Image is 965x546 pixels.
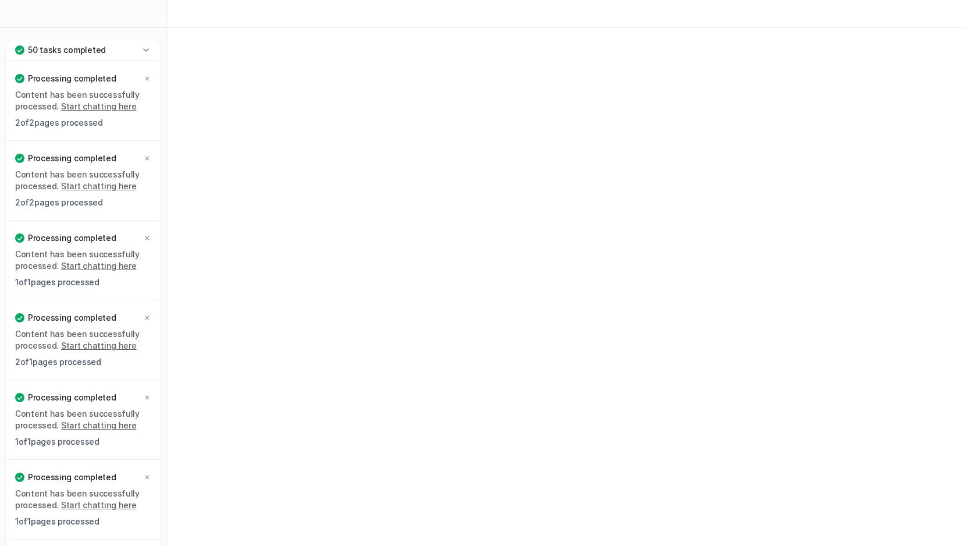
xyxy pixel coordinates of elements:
[61,261,137,271] a: Start chatting here
[61,181,137,191] a: Start chatting here
[28,232,116,244] p: Processing completed
[15,89,152,112] p: Content has been successfully processed.
[15,408,152,431] p: Content has been successfully processed.
[28,153,116,164] p: Processing completed
[15,436,152,448] p: 1 of 1 pages processed
[28,471,116,483] p: Processing completed
[15,117,152,129] p: 2 of 2 pages processed
[28,73,116,84] p: Processing completed
[15,488,152,511] p: Content has been successfully processed.
[15,197,152,208] p: 2 of 2 pages processed
[28,44,106,56] p: 50 tasks completed
[15,249,152,272] p: Content has been successfully processed.
[5,35,162,51] a: Chat
[15,276,152,288] p: 1 of 1 pages processed
[61,101,137,111] a: Start chatting here
[28,392,116,403] p: Processing completed
[15,169,152,192] p: Content has been successfully processed.
[15,328,152,352] p: Content has been successfully processed.
[15,356,152,368] p: 2 of 1 pages processed
[61,341,137,350] a: Start chatting here
[61,420,137,430] a: Start chatting here
[28,312,116,324] p: Processing completed
[15,516,152,527] p: 1 of 1 pages processed
[61,500,137,510] a: Start chatting here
